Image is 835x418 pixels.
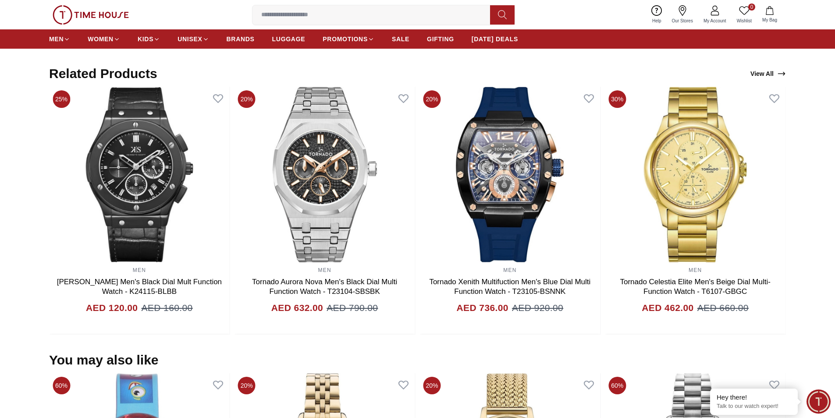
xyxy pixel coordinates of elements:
img: ... [53,5,129,25]
span: MEN [49,35,64,43]
span: 20% [238,90,256,108]
a: Tornado Celestia Elite Men's Beige Dial Multi-Function Watch - T6107-GBGC [620,278,770,296]
span: Wishlist [733,18,755,24]
span: AED 920.00 [512,301,563,315]
span: AED 790.00 [327,301,378,315]
div: Chat Widget [807,389,831,414]
span: UNISEX [178,35,202,43]
button: My Bag [757,4,782,25]
h2: You may also like [49,352,159,368]
p: Talk to our watch expert! [717,403,791,410]
a: MEN [503,267,516,273]
a: View All [749,68,788,80]
img: Tornado Aurora Nova Men's Black Dial Multi Function Watch - T23104-SBSBK [235,87,415,262]
span: 60% [608,377,626,394]
span: PROMOTIONS [323,35,368,43]
a: SALE [392,31,409,47]
a: MEN [318,267,331,273]
h2: Related Products [49,66,157,82]
h4: AED 736.00 [457,301,508,315]
span: GIFTING [427,35,454,43]
h4: AED 120.00 [86,301,138,315]
a: MEN [689,267,702,273]
span: 20% [238,377,256,394]
img: Kenneth Scott Men's Black Dial Mult Function Watch - K24115-BLBB [49,87,230,262]
a: UNISEX [178,31,209,47]
a: PROMOTIONS [323,31,374,47]
span: 60% [53,377,70,394]
span: 25% [53,90,70,108]
h4: AED 632.00 [271,301,323,315]
span: SALE [392,35,409,43]
h4: AED 462.00 [642,301,693,315]
span: AED 160.00 [141,301,192,315]
span: 0 [748,4,755,11]
img: Tornado Celestia Elite Men's Beige Dial Multi-Function Watch - T6107-GBGC [605,87,785,262]
a: WOMEN [88,31,120,47]
a: [PERSON_NAME] Men's Black Dial Mult Function Watch - K24115-BLBB [57,278,222,296]
a: Tornado Aurora Nova Men's Black Dial Multi Function Watch - T23104-SBSBK [252,278,397,296]
img: Tornado Xenith Multifuction Men's Blue Dial Multi Function Watch - T23105-BSNNK [420,87,600,262]
a: Our Stores [667,4,698,26]
div: View All [750,69,786,78]
div: Hey there! [717,393,791,402]
a: KIDS [138,31,160,47]
a: Help [647,4,667,26]
span: My Account [700,18,730,24]
a: [DATE] DEALS [472,31,518,47]
span: 30% [608,90,626,108]
a: 0Wishlist [732,4,757,26]
span: LUGGAGE [272,35,306,43]
span: KIDS [138,35,153,43]
a: MEN [49,31,70,47]
a: GIFTING [427,31,454,47]
a: MEN [133,267,146,273]
span: BRANDS [227,35,255,43]
span: 20% [423,377,441,394]
span: WOMEN [88,35,114,43]
span: Help [649,18,665,24]
span: 20% [423,90,441,108]
span: AED 660.00 [697,301,749,315]
a: LUGGAGE [272,31,306,47]
a: BRANDS [227,31,255,47]
span: [DATE] DEALS [472,35,518,43]
a: Tornado Xenith Multifuction Men's Blue Dial Multi Function Watch - T23105-BSNNK [429,278,590,296]
span: Our Stores [668,18,696,24]
span: My Bag [759,17,781,23]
